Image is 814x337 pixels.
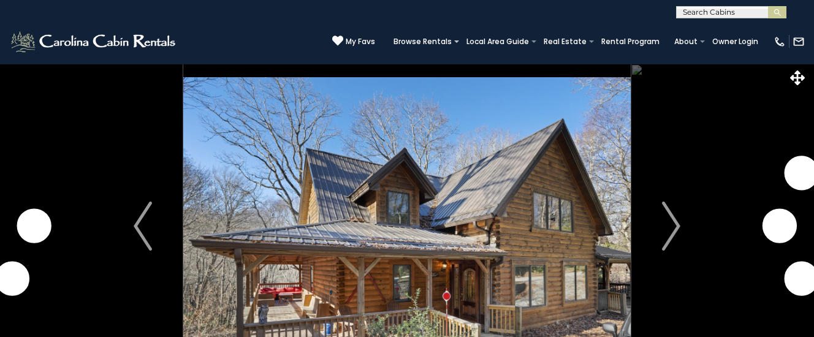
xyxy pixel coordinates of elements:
img: arrow [134,202,152,251]
a: Local Area Guide [460,33,535,50]
a: Rental Program [595,33,666,50]
a: Owner Login [706,33,764,50]
img: arrow [662,202,680,251]
img: phone-regular-white.png [774,36,786,48]
img: White-1-2.png [9,29,179,54]
a: About [668,33,704,50]
span: My Favs [346,36,375,47]
a: Real Estate [538,33,593,50]
a: Browse Rentals [387,33,458,50]
img: mail-regular-white.png [793,36,805,48]
a: My Favs [332,35,375,48]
